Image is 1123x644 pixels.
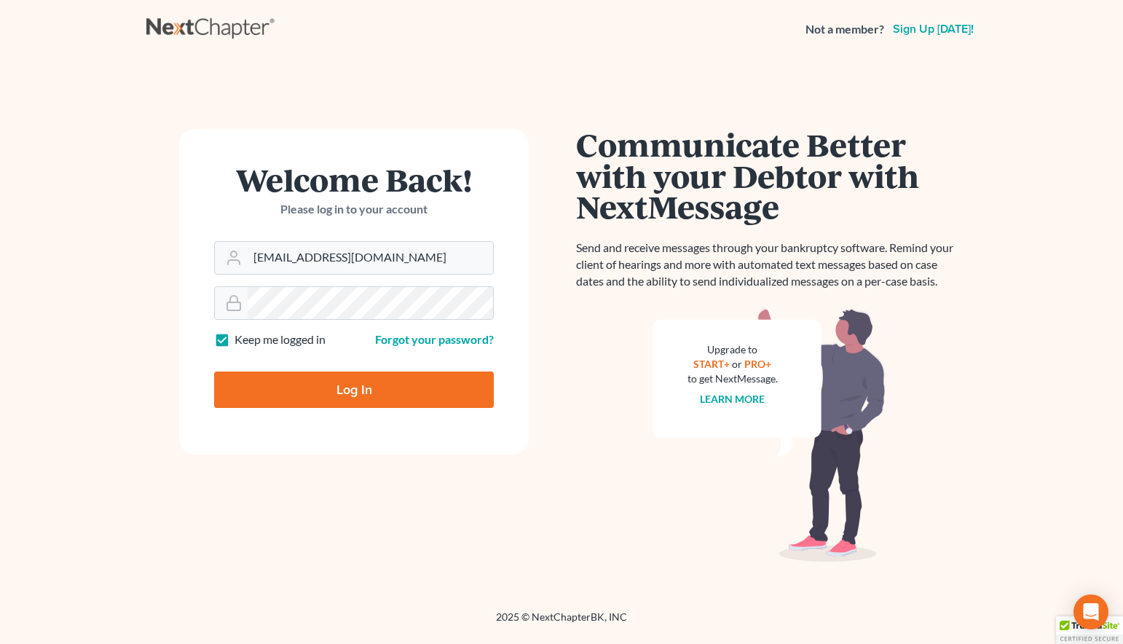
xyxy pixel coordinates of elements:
[687,342,778,357] div: Upgrade to
[214,201,494,218] p: Please log in to your account
[576,240,962,290] p: Send and receive messages through your bankruptcy software. Remind your client of hearings and mo...
[146,610,977,636] div: 2025 © NextChapterBK, INC
[214,372,494,408] input: Log In
[694,358,730,370] a: START+
[701,393,765,405] a: Learn more
[653,307,886,562] img: nextmessage_bg-59042aed3d76b12b5cd301f8e5b87938c9018125f34e5fa2b7a6b67550977c72.svg
[733,358,743,370] span: or
[890,23,977,35] a: Sign up [DATE]!
[235,331,326,348] label: Keep me logged in
[687,372,778,386] div: to get NextMessage.
[1073,594,1108,629] div: Open Intercom Messenger
[805,21,884,38] strong: Not a member?
[576,129,962,222] h1: Communicate Better with your Debtor with NextMessage
[214,164,494,195] h1: Welcome Back!
[375,332,494,346] a: Forgot your password?
[745,358,772,370] a: PRO+
[248,242,493,274] input: Email Address
[1056,616,1123,644] div: TrustedSite Certified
